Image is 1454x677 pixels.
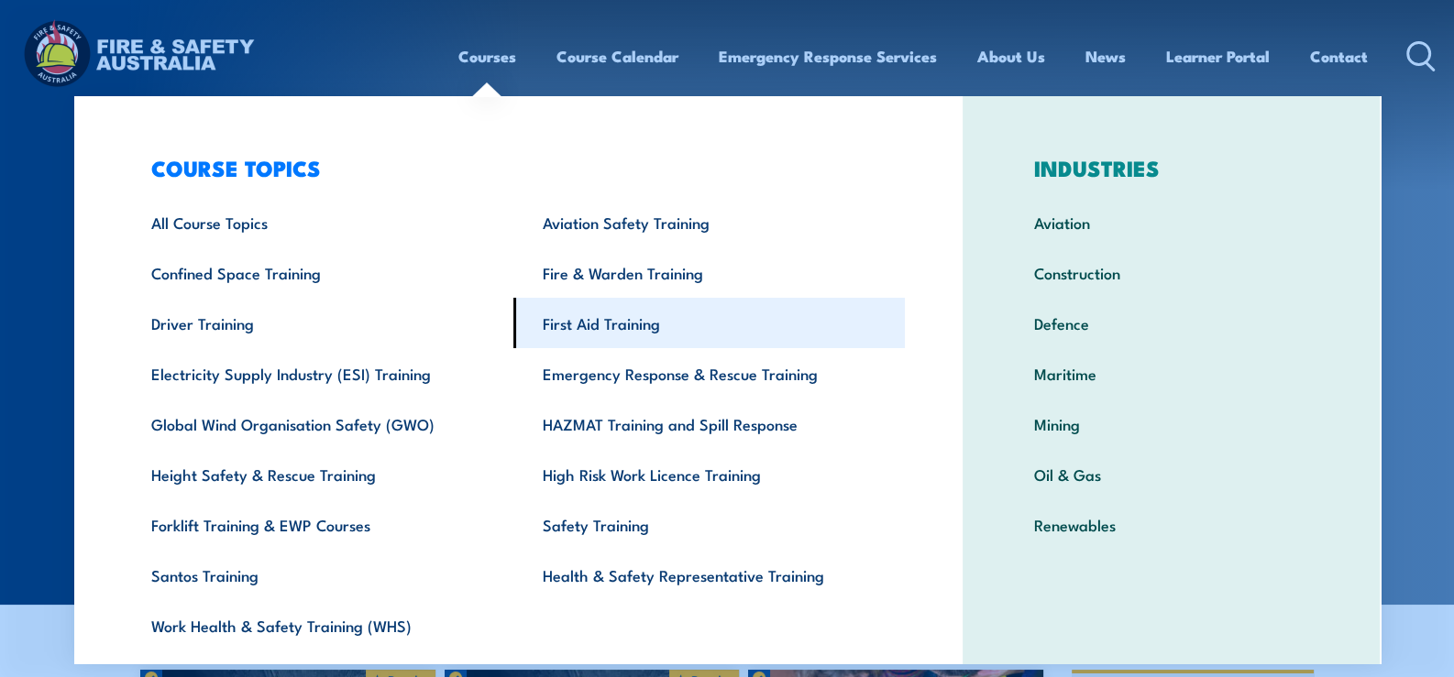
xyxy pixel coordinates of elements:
[1005,348,1338,399] a: Maritime
[123,449,514,499] a: Height Safety & Rescue Training
[1310,32,1368,81] a: Contact
[1085,32,1126,81] a: News
[123,155,906,180] h3: COURSE TOPICS
[513,247,905,298] a: Fire & Warden Training
[719,32,937,81] a: Emergency Response Services
[1005,449,1338,499] a: Oil & Gas
[123,298,514,348] a: Driver Training
[123,499,514,550] a: Forklift Training & EWP Courses
[123,348,514,399] a: Electricity Supply Industry (ESI) Training
[123,600,514,650] a: Work Health & Safety Training (WHS)
[123,399,514,449] a: Global Wind Organisation Safety (GWO)
[513,499,905,550] a: Safety Training
[977,32,1045,81] a: About Us
[123,197,514,247] a: All Course Topics
[513,449,905,499] a: High Risk Work Licence Training
[1005,298,1338,348] a: Defence
[556,32,678,81] a: Course Calendar
[513,550,905,600] a: Health & Safety Representative Training
[123,247,514,298] a: Confined Space Training
[1005,247,1338,298] a: Construction
[1166,32,1270,81] a: Learner Portal
[513,197,905,247] a: Aviation Safety Training
[1005,399,1338,449] a: Mining
[1005,499,1338,550] a: Renewables
[513,348,905,399] a: Emergency Response & Rescue Training
[513,399,905,449] a: HAZMAT Training and Spill Response
[458,32,516,81] a: Courses
[1005,155,1338,180] h3: INDUSTRIES
[123,550,514,600] a: Santos Training
[513,298,905,348] a: First Aid Training
[1005,197,1338,247] a: Aviation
